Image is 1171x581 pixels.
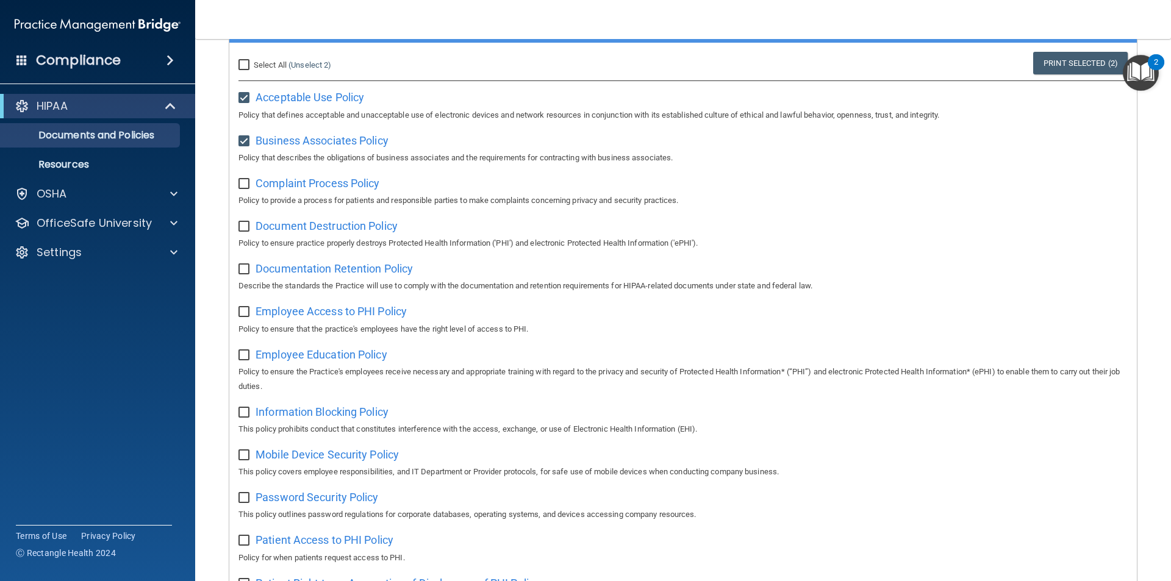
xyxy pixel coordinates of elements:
[256,219,398,232] span: Document Destruction Policy
[37,99,68,113] p: HIPAA
[15,245,177,260] a: Settings
[36,52,121,69] h4: Compliance
[256,134,389,147] span: Business Associates Policy
[256,262,413,275] span: Documentation Retention Policy
[256,305,407,318] span: Employee Access to PHI Policy
[256,177,379,190] span: Complaint Process Policy
[15,99,177,113] a: HIPAA
[256,491,378,504] span: Password Security Policy
[238,322,1128,337] p: Policy to ensure that the practice's employees have the right level of access to PHI.
[1033,52,1128,74] a: Print Selected (2)
[8,159,174,171] p: Resources
[256,448,399,461] span: Mobile Device Security Policy
[37,187,67,201] p: OSHA
[238,108,1128,123] p: Policy that defines acceptable and unacceptable use of electronic devices and network resources i...
[256,405,389,418] span: Information Blocking Policy
[37,245,82,260] p: Settings
[238,465,1128,479] p: This policy covers employee responsibilities, and IT Department or Provider protocols, for safe u...
[254,60,287,70] span: Select All
[238,279,1128,293] p: Describe the standards the Practice will use to comply with the documentation and retention requi...
[15,187,177,201] a: OSHA
[16,530,66,542] a: Terms of Use
[238,422,1128,437] p: This policy prohibits conduct that constitutes interference with the access, exchange, or use of ...
[37,216,152,230] p: OfficeSafe University
[238,151,1128,165] p: Policy that describes the obligations of business associates and the requirements for contracting...
[238,193,1128,208] p: Policy to provide a process for patients and responsible parties to make complaints concerning pr...
[16,547,116,559] span: Ⓒ Rectangle Health 2024
[81,530,136,542] a: Privacy Policy
[238,507,1128,522] p: This policy outlines password regulations for corporate databases, operating systems, and devices...
[15,216,177,230] a: OfficeSafe University
[288,60,331,70] a: (Unselect 2)
[1154,62,1158,78] div: 2
[238,365,1128,394] p: Policy to ensure the Practice's employees receive necessary and appropriate training with regard ...
[8,129,174,141] p: Documents and Policies
[256,91,364,104] span: Acceptable Use Policy
[238,551,1128,565] p: Policy for when patients request access to PHI.
[256,348,387,361] span: Employee Education Policy
[238,60,252,70] input: Select All (Unselect 2)
[1123,55,1159,91] button: Open Resource Center, 2 new notifications
[15,13,181,37] img: PMB logo
[256,533,393,546] span: Patient Access to PHI Policy
[1110,497,1156,543] iframe: Drift Widget Chat Controller
[238,236,1128,251] p: Policy to ensure practice properly destroys Protected Health Information ('PHI') and electronic P...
